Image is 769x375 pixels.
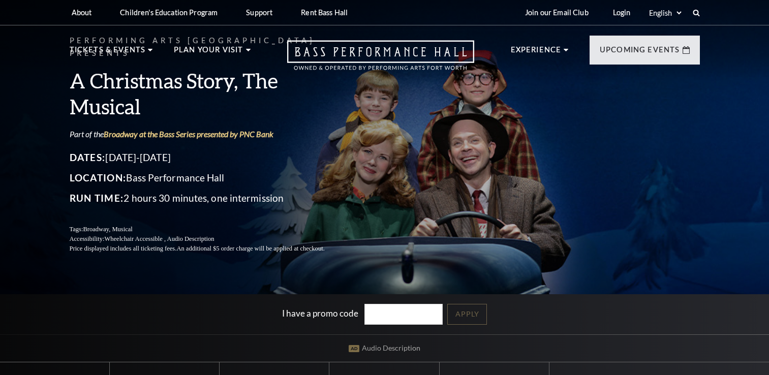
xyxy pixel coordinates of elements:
[72,8,92,17] p: About
[70,244,349,254] p: Price displayed includes all ticketing fees.
[70,129,349,140] p: Part of the
[104,235,214,242] span: Wheelchair Accessible , Audio Description
[70,234,349,244] p: Accessibility:
[83,226,132,233] span: Broadway, Musical
[174,44,243,62] p: Plan Your Visit
[70,44,146,62] p: Tickets & Events
[70,172,127,183] span: Location:
[104,129,273,139] a: Broadway at the Bass Series presented by PNC Bank
[70,192,124,204] span: Run Time:
[70,68,349,119] h3: A Christmas Story, The Musical
[120,8,218,17] p: Children's Education Program
[70,151,106,163] span: Dates:
[301,8,348,17] p: Rent Bass Hall
[70,149,349,166] p: [DATE]-[DATE]
[70,170,349,186] p: Bass Performance Hall
[176,245,324,252] span: An additional $5 order charge will be applied at checkout.
[70,190,349,206] p: 2 hours 30 minutes, one intermission
[511,44,562,62] p: Experience
[246,8,272,17] p: Support
[647,8,683,18] select: Select:
[600,44,680,62] p: Upcoming Events
[70,225,349,234] p: Tags:
[282,307,358,318] label: I have a promo code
